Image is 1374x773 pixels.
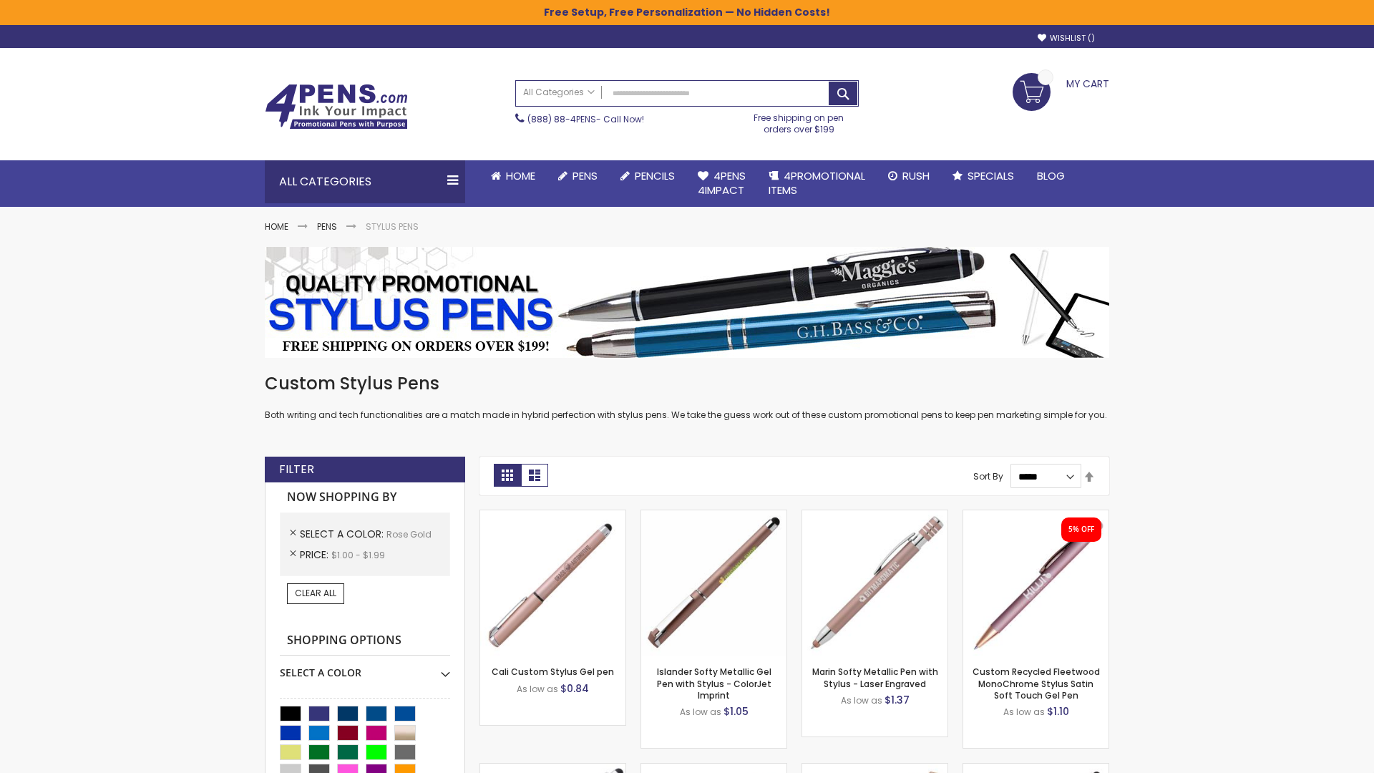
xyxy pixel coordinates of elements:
[506,168,535,183] span: Home
[812,666,938,689] a: Marin Softy Metallic Pen with Stylus - Laser Engraved
[757,160,877,207] a: 4PROMOTIONALITEMS
[479,160,547,192] a: Home
[1025,160,1076,192] a: Blog
[494,464,521,487] strong: Grid
[516,81,602,104] a: All Categories
[641,510,786,522] a: Islander Softy Metallic Gel Pen with Stylus - ColorJet Imprint-Rose Gold
[973,666,1100,701] a: Custom Recycled Fleetwood MonoChrome Stylus Satin Soft Touch Gel Pen
[641,510,786,656] img: Islander Softy Metallic Gel Pen with Stylus - ColorJet Imprint-Rose Gold
[686,160,757,207] a: 4Pens4impact
[1038,33,1095,44] a: Wishlist
[885,693,910,707] span: $1.37
[523,87,595,98] span: All Categories
[739,107,859,135] div: Free shipping on pen orders over $199
[527,113,644,125] span: - Call Now!
[287,583,344,603] a: Clear All
[492,666,614,678] a: Cali Custom Stylus Gel pen
[265,247,1109,358] img: Stylus Pens
[265,220,288,233] a: Home
[841,694,882,706] span: As low as
[331,549,385,561] span: $1.00 - $1.99
[280,656,450,680] div: Select A Color
[480,510,625,656] img: Cali Custom Stylus Gel pen-Rose Gold
[1037,168,1065,183] span: Blog
[366,220,419,233] strong: Stylus Pens
[635,168,675,183] span: Pencils
[300,548,331,562] span: Price
[300,527,386,541] span: Select A Color
[680,706,721,718] span: As low as
[657,666,771,701] a: Islander Softy Metallic Gel Pen with Stylus - ColorJet Imprint
[1047,704,1069,719] span: $1.10
[265,372,1109,395] h1: Custom Stylus Pens
[317,220,337,233] a: Pens
[517,683,558,695] span: As low as
[941,160,1025,192] a: Specials
[527,113,596,125] a: (888) 88-4PENS
[698,168,746,198] span: 4Pens 4impact
[295,587,336,599] span: Clear All
[877,160,941,192] a: Rush
[963,510,1109,656] img: Custom Recycled Fleetwood MonoChrome Stylus Satin Soft Touch Gel Pen-Rose Gold
[1003,706,1045,718] span: As low as
[279,462,314,477] strong: Filter
[547,160,609,192] a: Pens
[609,160,686,192] a: Pencils
[802,510,947,656] img: Marin Softy Metallic Pen with Stylus - Laser Engraved-Rose Gold
[769,168,865,198] span: 4PROMOTIONAL ITEMS
[265,372,1109,422] div: Both writing and tech functionalities are a match made in hybrid perfection with stylus pens. We ...
[265,160,465,203] div: All Categories
[280,626,450,656] strong: Shopping Options
[902,168,930,183] span: Rush
[386,528,432,540] span: Rose Gold
[265,84,408,130] img: 4Pens Custom Pens and Promotional Products
[723,704,749,719] span: $1.05
[968,168,1014,183] span: Specials
[280,482,450,512] strong: Now Shopping by
[560,681,589,696] span: $0.84
[963,510,1109,522] a: Custom Recycled Fleetwood MonoChrome Stylus Satin Soft Touch Gel Pen-Rose Gold
[973,470,1003,482] label: Sort By
[802,510,947,522] a: Marin Softy Metallic Pen with Stylus - Laser Engraved-Rose Gold
[480,510,625,522] a: Cali Custom Stylus Gel pen-Rose Gold
[572,168,598,183] span: Pens
[1068,525,1094,535] div: 5% OFF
